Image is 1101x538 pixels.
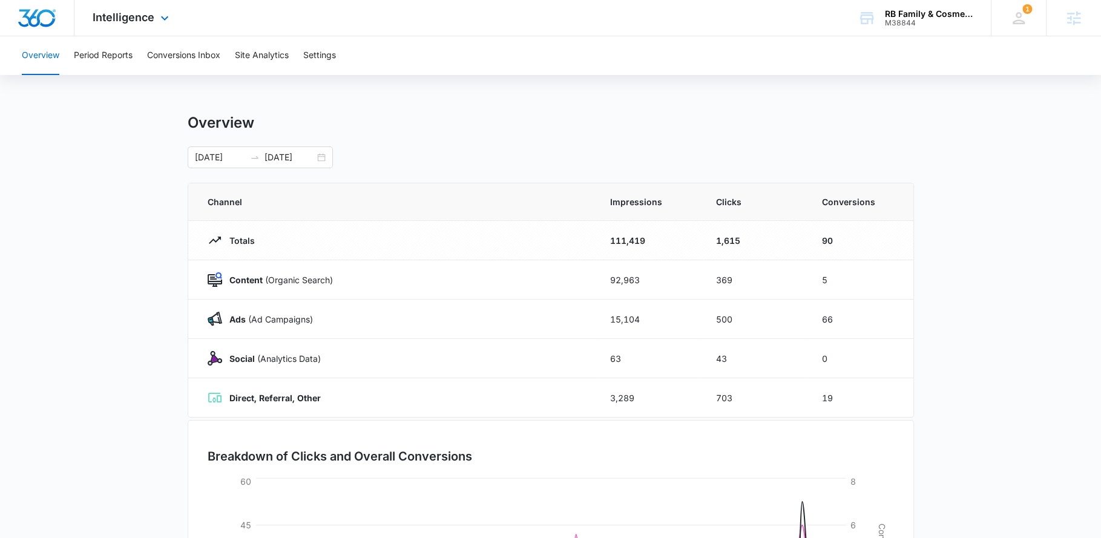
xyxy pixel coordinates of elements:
span: Intelligence [93,11,154,24]
p: (Organic Search) [222,274,333,286]
img: Social [208,351,222,366]
button: Period Reports [74,36,133,75]
p: Totals [222,234,255,247]
td: 703 [702,378,807,418]
tspan: 45 [240,520,251,530]
span: Clicks [716,195,793,208]
span: Channel [208,195,581,208]
input: Start date [195,151,245,164]
span: Conversions [822,195,894,208]
strong: Content [229,275,263,285]
span: Impressions [610,195,687,208]
div: account name [885,9,973,19]
tspan: 8 [850,476,856,487]
strong: Ads [229,314,246,324]
strong: Social [229,353,255,364]
tspan: 60 [240,476,251,487]
span: swap-right [250,153,260,162]
span: to [250,153,260,162]
td: 15,104 [596,300,702,339]
td: 90 [807,221,913,260]
td: 3,289 [596,378,702,418]
td: 0 [807,339,913,378]
p: (Analytics Data) [222,352,321,365]
div: account id [885,19,973,27]
td: 5 [807,260,913,300]
td: 66 [807,300,913,339]
img: Ads [208,312,222,326]
tspan: 6 [850,520,856,530]
td: 1,615 [702,221,807,260]
div: notifications count [1022,4,1032,14]
strong: Direct, Referral, Other [229,393,321,403]
td: 63 [596,339,702,378]
td: 369 [702,260,807,300]
td: 92,963 [596,260,702,300]
p: (Ad Campaigns) [222,313,313,326]
td: 500 [702,300,807,339]
button: Settings [303,36,336,75]
button: Overview [22,36,59,75]
button: Site Analytics [235,36,289,75]
h1: Overview [188,114,254,132]
td: 19 [807,378,913,418]
img: Content [208,272,222,287]
td: 43 [702,339,807,378]
button: Conversions Inbox [147,36,220,75]
input: End date [265,151,315,164]
td: 111,419 [596,221,702,260]
h3: Breakdown of Clicks and Overall Conversions [208,447,472,465]
span: 1 [1022,4,1032,14]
